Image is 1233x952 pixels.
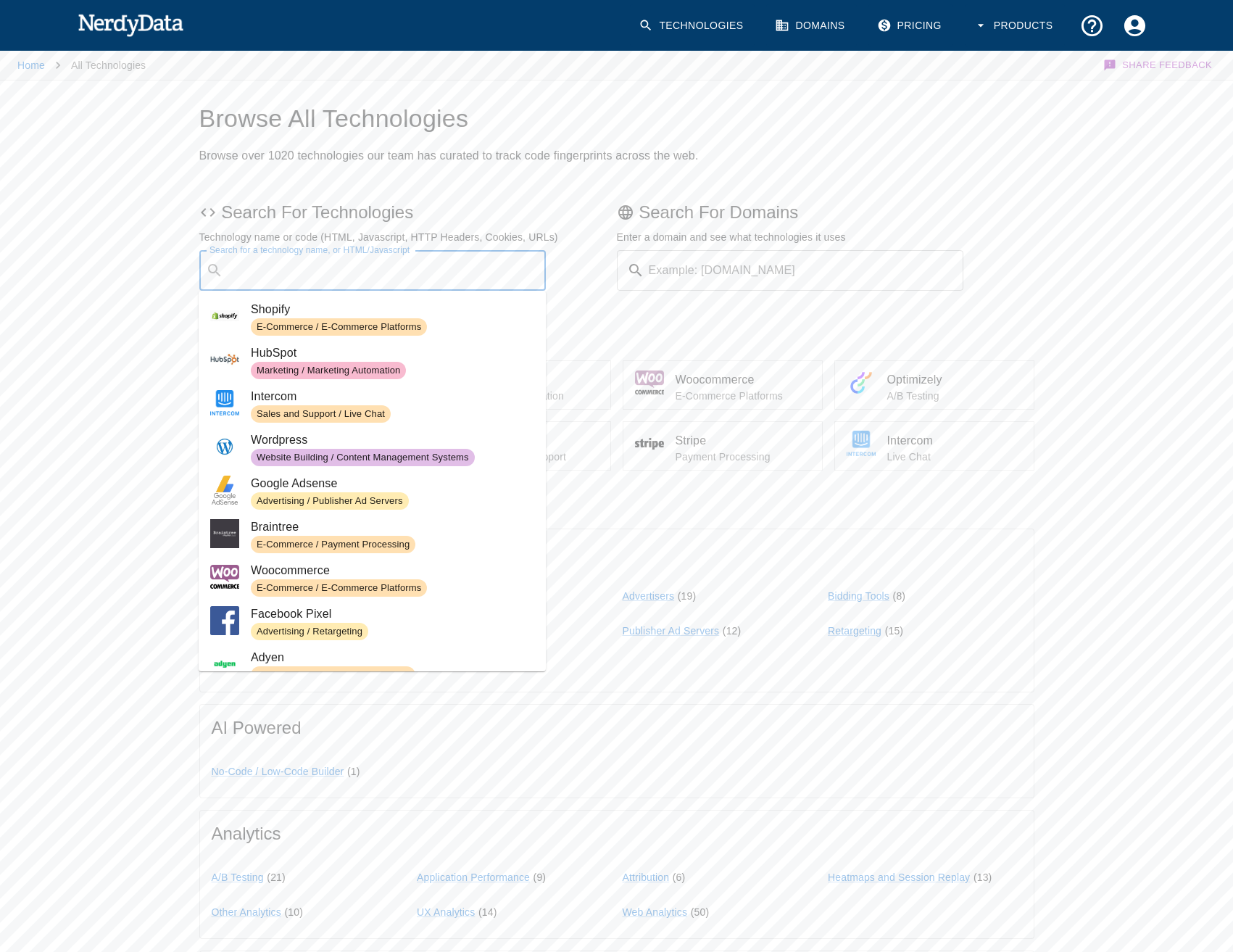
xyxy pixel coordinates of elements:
[676,450,810,464] p: Payment Processing
[478,906,497,918] span: ( 14 )
[973,872,992,883] span: ( 13 )
[617,230,1034,244] p: Enter a domain and see what technologies it uses
[199,494,1034,517] p: Browse
[623,421,823,471] a: StripePayment Processing
[209,244,410,256] label: Search for a technology name, or HTML/Javascript
[673,872,686,883] span: ( 6 )
[766,4,856,47] a: Domains
[623,590,675,602] a: Advertisers
[828,625,881,637] a: Retargeting
[199,326,1034,349] p: Popular
[251,581,427,595] span: E-Commerce / E-Commerce Platforms
[199,230,617,244] p: Technology name or code (HTML, Javascript, HTTP Headers, Cookies, URLs)
[623,872,670,883] a: Attribution
[887,450,1022,464] p: Live Chat
[691,906,710,918] span: ( 50 )
[251,431,534,449] span: Wordpress
[212,541,1022,564] span: Advertising
[199,104,1034,134] h1: Browse All Technologies
[678,590,697,602] span: ( 19 )
[1071,4,1113,47] button: Support and Documentation
[212,906,281,918] a: Other Analytics
[251,538,415,552] span: E-Commerce / Payment Processing
[251,407,391,421] span: Sales and Support / Live Chat
[251,625,368,639] span: Advertising / Retargeting
[212,766,344,777] a: No-Code / Low-Code Builder
[251,475,534,492] span: Google Adsense
[417,872,530,883] a: Application Performance
[285,906,304,918] span: ( 10 )
[251,320,427,334] span: E-Commerce / E-Commerce Platforms
[71,58,146,73] p: All Technologies
[623,360,823,410] a: WoocommerceE-Commerce Platforms
[893,590,906,602] span: ( 8 )
[676,432,810,450] span: Stripe
[534,872,547,883] span: ( 9 )
[267,872,286,883] span: ( 21 )
[251,301,534,318] span: Shopify
[251,388,534,405] span: Intercom
[251,562,534,579] span: Woocommerce
[347,766,360,777] span: ( 1 )
[1113,4,1156,47] button: Account Settings
[251,669,415,682] span: E-Commerce / Payment Processing
[887,371,1022,389] span: Optimizely
[676,371,810,389] span: Woocommerce
[723,625,742,637] span: ( 12 )
[251,649,534,666] span: Adyen
[623,906,688,918] a: Web Analytics
[965,4,1065,47] button: Products
[17,59,45,71] a: Home
[199,201,617,224] p: Search For Technologies
[251,518,534,536] span: Braintree
[630,4,755,47] a: Technologies
[17,51,146,80] nav: breadcrumb
[868,4,953,47] a: Pricing
[251,605,534,623] span: Facebook Pixel
[251,344,534,362] span: HubSpot
[887,432,1022,450] span: Intercom
[199,146,1034,166] h2: Browse over 1020 technologies our team has curated to track code fingerprints across the web.
[887,389,1022,403] p: A/B Testing
[828,872,970,883] a: Heatmaps and Session Replay
[251,451,475,465] span: Website Building / Content Management Systems
[834,360,1034,410] a: OptimizelyA/B Testing
[212,716,1022,740] span: AI Powered
[623,625,720,637] a: Publisher Ad Servers
[212,872,264,883] a: A/B Testing
[251,494,409,508] span: Advertising / Publisher Ad Servers
[212,822,1022,845] span: Analytics
[417,906,475,918] a: UX Analytics
[78,10,184,39] img: NerdyData.com
[885,625,904,637] span: ( 15 )
[1101,51,1216,80] button: Share Feedback
[617,201,1034,224] p: Search For Domains
[828,590,889,602] a: Bidding Tools
[834,421,1034,471] a: IntercomLive Chat
[676,389,810,403] p: E-Commerce Platforms
[251,364,406,378] span: Marketing / Marketing Automation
